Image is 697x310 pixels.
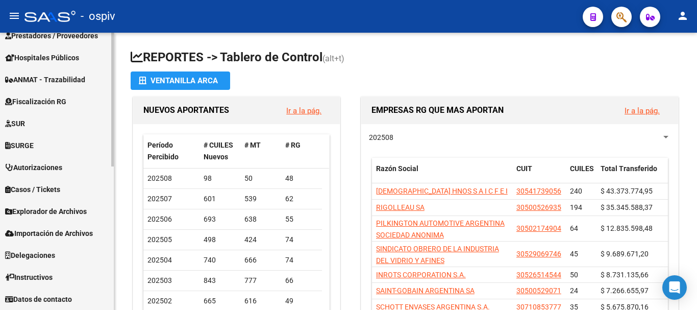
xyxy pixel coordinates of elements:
span: 202508 [147,174,172,182]
span: $ 7.266.655,97 [601,287,649,295]
div: 49 [285,295,318,307]
datatable-header-cell: # CUILES Nuevos [200,134,240,168]
span: RIGOLLEAU SA [376,203,425,211]
span: Delegaciones [5,250,55,261]
span: 202507 [147,195,172,203]
span: $ 35.345.588,37 [601,203,653,211]
div: 843 [204,275,236,287]
div: 74 [285,254,318,266]
span: $ 43.373.774,95 [601,187,653,195]
mat-icon: person [677,10,689,22]
span: 64 [570,224,578,232]
button: Ir a la pág. [616,101,668,120]
datatable-header-cell: # MT [240,134,281,168]
span: Autorizaciones [5,162,62,173]
span: SUR [5,118,25,129]
span: 45 [570,250,578,258]
span: Razón Social [376,164,418,173]
span: SAINT-GOBAIN ARGENTINA SA [376,287,475,295]
datatable-header-cell: Período Percibido [143,134,200,168]
div: 539 [244,193,277,205]
h1: REPORTES -> Tablero de Control [131,49,681,67]
span: # MT [244,141,261,149]
div: 638 [244,213,277,225]
div: 666 [244,254,277,266]
span: CUILES [570,164,594,173]
span: $ 9.689.671,20 [601,250,649,258]
div: 777 [244,275,277,287]
span: 30541739056 [516,187,561,195]
button: Ventanilla ARCA [131,71,230,90]
span: CUIT [516,164,532,173]
span: 30526514544 [516,271,561,279]
div: 66 [285,275,318,287]
span: (alt+t) [322,54,344,63]
span: Período Percibido [147,141,179,161]
span: 202502 [147,297,172,305]
datatable-header-cell: CUIT [512,158,566,192]
span: Casos / Tickets [5,184,60,195]
span: # RG [285,141,301,149]
span: Explorador de Archivos [5,206,87,217]
span: Datos de contacto [5,294,72,305]
datatable-header-cell: # RG [281,134,322,168]
span: [DEMOGRAPHIC_DATA] HNOS S A I C F E I [376,187,508,195]
span: SINDICATO OBRERO DE LA INDUSTRIA DEL VIDRIO Y AFINES [376,245,499,265]
button: Ir a la pág. [278,101,330,120]
span: - ospiv [81,5,115,28]
a: Ir a la pág. [625,106,660,115]
span: # CUILES Nuevos [204,141,233,161]
span: Fiscalización RG [5,96,66,107]
span: 202504 [147,256,172,264]
div: 616 [244,295,277,307]
div: 74 [285,234,318,246]
div: 98 [204,173,236,184]
span: 194 [570,203,582,211]
div: 48 [285,173,318,184]
span: 30500529071 [516,287,561,295]
span: 30500526935 [516,203,561,211]
span: Prestadores / Proveedores [5,30,98,41]
span: 202506 [147,215,172,223]
span: INROTS CORPORATION S.A. [376,271,466,279]
span: PILKINGTON AUTOMOTIVE ARGENTINA SOCIEDAD ANONIMA [376,219,505,239]
span: $ 8.731.135,66 [601,271,649,279]
div: 601 [204,193,236,205]
a: Ir a la pág. [286,106,321,115]
span: 240 [570,187,582,195]
span: 30502174904 [516,224,561,232]
span: 24 [570,287,578,295]
span: Hospitales Públicos [5,52,79,63]
datatable-header-cell: Razón Social [372,158,512,192]
span: 202503 [147,276,172,284]
div: 55 [285,213,318,225]
div: 62 [285,193,318,205]
div: 498 [204,234,236,246]
span: 30529069746 [516,250,561,258]
div: Ventanilla ARCA [139,71,222,90]
span: SURGE [5,140,34,151]
span: Importación de Archivos [5,228,93,239]
div: 424 [244,234,277,246]
div: 665 [204,295,236,307]
div: Open Intercom Messenger [662,275,687,300]
span: 202508 [369,133,393,141]
span: Instructivos [5,272,53,283]
span: $ 12.835.598,48 [601,224,653,232]
mat-icon: menu [8,10,20,22]
span: 202505 [147,235,172,244]
span: ANMAT - Trazabilidad [5,74,85,85]
span: EMPRESAS RG QUE MAS APORTAN [371,105,504,115]
datatable-header-cell: Total Transferido [596,158,668,192]
div: 50 [244,173,277,184]
datatable-header-cell: CUILES [566,158,596,192]
div: 693 [204,213,236,225]
span: Total Transferido [601,164,657,173]
div: 740 [204,254,236,266]
span: 50 [570,271,578,279]
span: NUEVOS APORTANTES [143,105,229,115]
